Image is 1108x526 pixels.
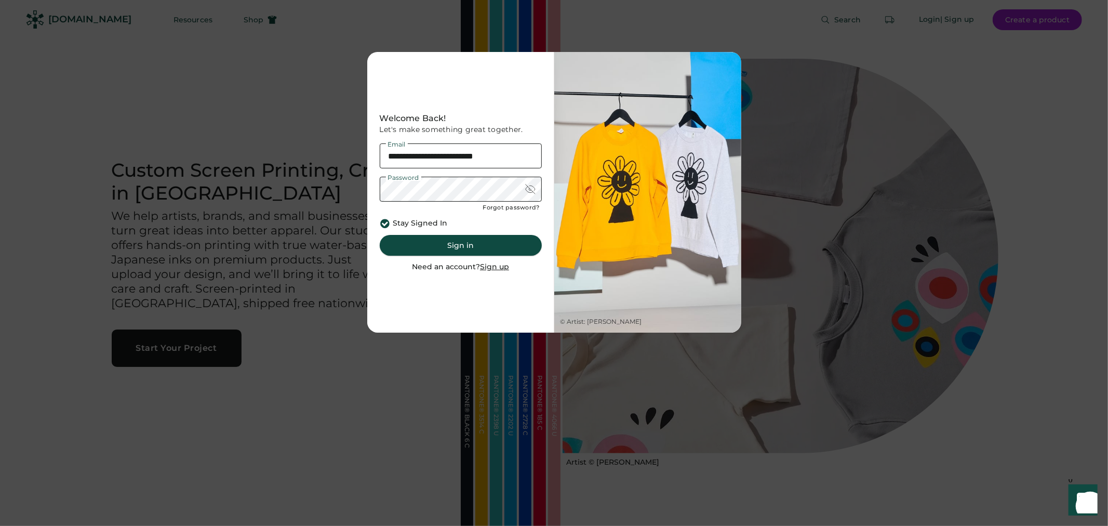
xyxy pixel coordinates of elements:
[554,52,741,333] img: Web-Rendered_Studio-51sRGB.jpg
[483,204,540,212] div: Forgot password?
[380,125,542,135] div: Let's make something great together.
[480,262,509,271] u: Sign up
[386,141,408,148] div: Email
[393,218,448,229] div: Stay Signed In
[412,262,509,272] div: Need an account?
[1059,479,1103,524] iframe: Front Chat
[560,318,642,326] div: © Artist: [PERSON_NAME]
[380,112,542,125] div: Welcome Back!
[380,235,542,256] button: Sign in
[386,175,421,181] div: Password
